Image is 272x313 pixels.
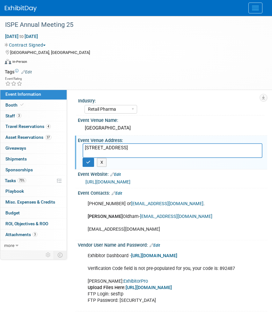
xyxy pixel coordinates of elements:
img: ExhibitDay [5,5,37,12]
a: [URL][DOMAIN_NAME] [85,179,130,184]
button: Contract Signed [5,42,48,48]
a: Event Information [0,89,67,100]
div: Event Contacts: [78,188,267,197]
span: Sponsorships [5,167,33,172]
button: X [97,158,107,167]
td: Toggle Event Tabs [54,251,67,259]
div: Event Rating [5,77,22,80]
span: Attachments [5,232,37,237]
a: Attachments3 [0,229,67,240]
a: Edit [150,243,160,248]
i: Booth reservation complete [20,103,24,107]
img: Format-Inperson.png [5,59,11,64]
span: Travel Reservations [5,124,51,129]
a: more [0,240,67,251]
div: Exhibitor Dashboard - Verification Code field is not pre-populated for you, your code is: 892487 ... [83,250,255,307]
span: to [18,34,25,39]
span: 75% [18,178,26,183]
span: Misc. Expenses & Credits [5,199,55,205]
a: Booth [0,100,67,110]
span: 3 [17,113,21,118]
div: Event Format [5,58,264,68]
a: [URL][DOMAIN_NAME] [131,253,177,258]
div: Vendor User Name and Password: [78,240,267,249]
button: Menu [248,3,262,13]
div: ISPE Annual Meeting 25 [3,19,259,31]
span: [DATE] [DATE] [5,34,38,39]
a: Sponsorships [0,165,67,175]
a: [URL][DOMAIN_NAME] [126,285,172,290]
span: 3 [33,232,37,237]
span: Staff [5,113,21,118]
a: Budget [0,208,67,218]
span: Asset Reservations [5,135,51,140]
a: ExhibitorPro [123,279,148,284]
td: Personalize Event Tab Strip [43,251,54,259]
div: Event Website: [78,169,267,178]
div: Industry: [78,96,264,104]
a: ROI, Objectives & ROO [0,219,67,229]
span: 37 [45,135,51,140]
span: Shipments [5,156,27,161]
a: Asset Reservations37 [0,132,67,143]
span: 4 [46,124,51,129]
span: more [4,243,14,248]
a: Travel Reservations4 [0,121,67,132]
a: Edit [21,70,32,74]
b: [PERSON_NAME] [88,214,123,219]
a: Staff3 [0,111,67,121]
div: In-Person [12,59,27,64]
span: Tasks [5,178,26,183]
span: Giveaways [5,145,26,151]
td: Tags [5,69,32,75]
div: [GEOGRAPHIC_DATA] [83,123,262,133]
span: [GEOGRAPHIC_DATA], [GEOGRAPHIC_DATA] [10,50,90,55]
a: Shipments [0,154,67,164]
span: Booth [5,102,25,108]
span: Playbook [5,189,24,194]
a: [EMAIL_ADDRESS][DOMAIN_NAME] [140,214,212,219]
a: [EMAIL_ADDRESS][DOMAIN_NAME] [131,201,203,206]
a: Tasks75% [0,175,67,186]
a: Misc. Expenses & Credits [0,197,67,207]
span: Event Information [5,92,41,97]
a: Edit [112,191,122,196]
b: Upload Files Here: [88,285,126,290]
div: [PHONE_NUMBER] or . Oldham- [EMAIL_ADDRESS][DOMAIN_NAME] [83,197,255,236]
span: Budget [5,210,20,215]
div: Event Venue Name: [78,116,267,123]
div: Event Venue Address: [78,136,267,144]
a: Giveaways [0,143,67,153]
a: Playbook [0,186,67,197]
a: Edit [110,172,121,177]
span: ROI, Objectives & ROO [5,221,48,226]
